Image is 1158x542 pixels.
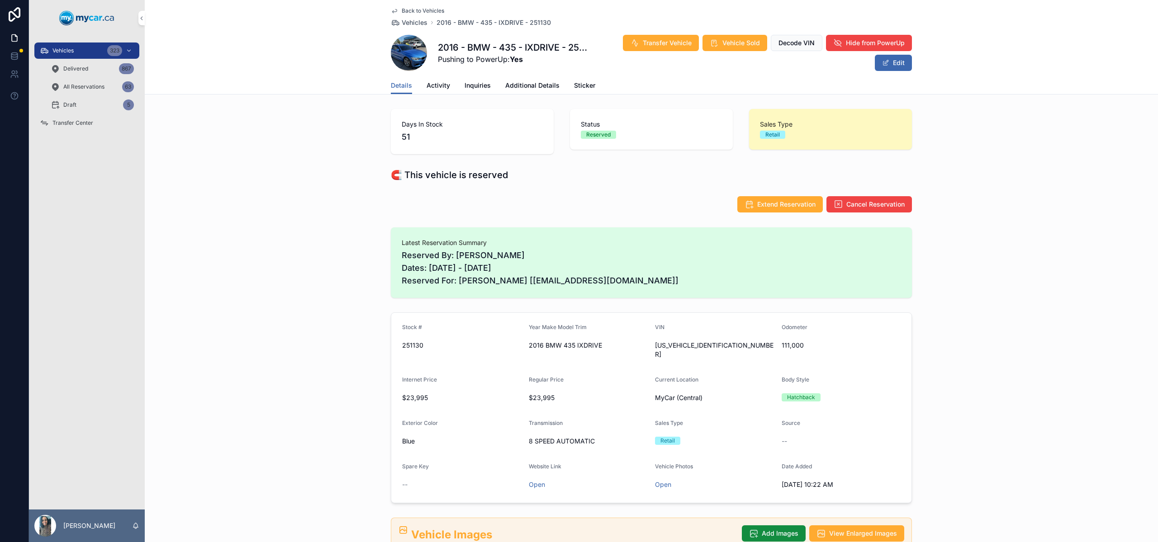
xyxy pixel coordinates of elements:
div: Hatchback [787,393,815,401]
span: Inquiries [465,81,491,90]
span: Details [391,81,412,90]
button: Vehicle Sold [702,35,767,51]
a: Delivered867 [45,61,139,77]
div: Retail [660,437,675,445]
span: 2016 BMW 435 IXDRIVE [529,341,648,350]
span: Activity [427,81,450,90]
span: Blue [402,437,415,446]
span: Website Link [529,463,561,470]
div: Reserved [586,131,611,139]
span: Body Style [782,376,809,383]
span: Spare Key [402,463,429,470]
span: Vehicle Sold [722,38,760,47]
span: All Reservations [63,83,104,90]
button: View Enlarged Images [809,525,904,542]
span: Vehicles [402,18,427,27]
a: Draft5 [45,97,139,113]
button: Cancel Reservation [826,196,912,212]
span: Sales Type [760,120,901,129]
span: Internet Price [402,376,437,383]
span: Delivered [63,65,88,72]
span: Pushing to PowerUp: [438,54,590,65]
div: 867 [119,63,134,74]
div: 5 [123,99,134,110]
h2: Vehicle Images [411,527,735,542]
span: VIN [655,324,664,330]
span: Extend Reservation [757,200,816,209]
span: Current Location [655,376,698,383]
strong: Yes [510,55,523,64]
span: Source [782,419,800,426]
a: Vehicles323 [34,42,139,59]
span: Decode VIN [778,38,815,47]
div: scrollable content [29,36,145,143]
a: Vehicles [391,18,427,27]
a: Inquiries [465,77,491,95]
a: Sticker [574,77,595,95]
img: App logo [59,11,114,25]
span: Vehicles [52,47,74,54]
span: $23,995 [402,393,522,402]
div: 323 [107,45,122,56]
span: Sticker [574,81,595,90]
span: [DATE] 10:22 AM [782,480,901,489]
span: Reserved By: [PERSON_NAME] Dates: [DATE] - [DATE] Reserved For: [PERSON_NAME] [[EMAIL_ADDRESS][DO... [402,249,901,287]
span: Latest Reservation Summary [402,238,901,247]
span: MyCar (Central) [655,393,702,402]
span: 51 [402,131,543,143]
span: $23,995 [529,393,648,402]
button: Extend Reservation [737,196,823,212]
span: 8 SPEED AUTOMATIC [529,437,648,446]
a: All Reservations63 [45,79,139,95]
a: Back to Vehicles [391,7,444,14]
span: Hide from PowerUp [846,38,905,47]
span: Date Added [782,463,812,470]
span: Additional Details [505,81,560,90]
a: Details [391,77,412,94]
p: [PERSON_NAME] [63,521,115,530]
span: Stock # [402,324,422,330]
a: 2016 - BMW - 435 - IXDRIVE - 251130 [437,18,551,27]
span: 111,000 [782,341,901,350]
span: Days In Stock [402,120,543,129]
button: Decode VIN [771,35,822,51]
span: -- [402,480,408,489]
h1: 🧲 This vehicle is reserved [391,169,508,181]
span: View Enlarged Images [829,529,897,538]
span: 251130 [402,341,522,350]
span: Draft [63,101,76,108]
a: Activity [427,77,450,95]
span: Transfer Vehicle [643,38,692,47]
span: Transfer Center [52,119,93,127]
div: 63 [122,81,134,92]
button: Transfer Vehicle [623,35,699,51]
span: [US_VEHICLE_IDENTIFICATION_NUMBER] [655,341,774,359]
span: Transmission [529,419,563,426]
span: Sales Type [655,419,683,426]
a: Transfer Center [34,115,139,131]
span: Add Images [762,529,798,538]
span: Back to Vehicles [402,7,444,14]
a: Additional Details [505,77,560,95]
span: Year Make Model Trim [529,324,587,330]
div: Retail [765,131,780,139]
span: Cancel Reservation [846,200,905,209]
span: Regular Price [529,376,564,383]
span: Vehicle Photos [655,463,693,470]
a: Open [529,481,545,488]
h1: 2016 - BMW - 435 - IXDRIVE - 251130 [438,41,590,54]
span: -- [782,437,787,446]
button: Add Images [742,525,806,542]
a: Open [655,481,671,488]
span: Odometer [782,324,807,330]
span: Status [581,120,722,129]
button: Edit [875,55,912,71]
span: Exterior Color [402,419,438,426]
button: Hide from PowerUp [826,35,912,51]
